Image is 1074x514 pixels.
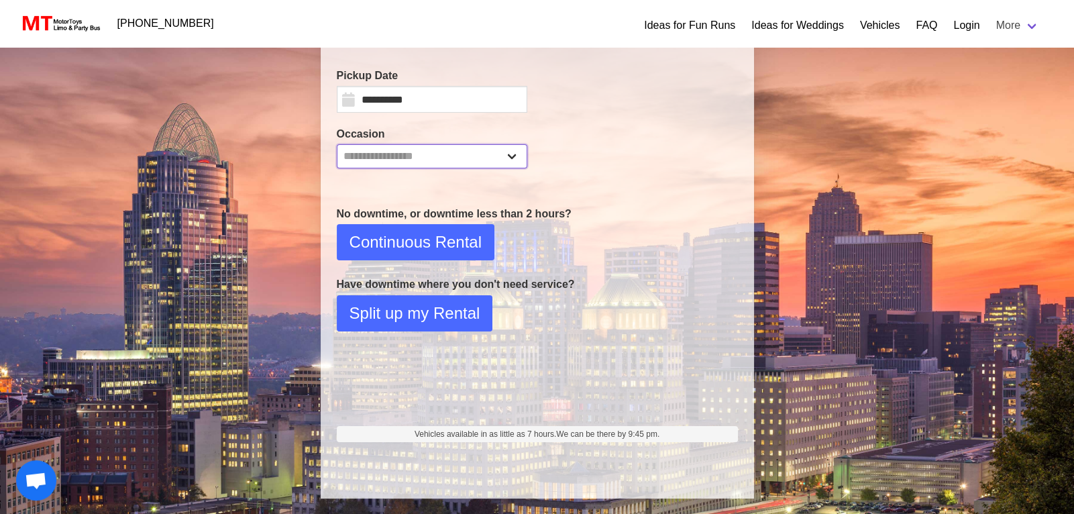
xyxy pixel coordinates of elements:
button: Continuous Rental [337,224,494,260]
a: Login [953,17,979,34]
span: Vehicles available in as little as 7 hours. [415,428,659,440]
a: Ideas for Weddings [751,17,844,34]
p: Have downtime where you don't need service? [337,276,738,293]
div: Open chat [16,460,56,501]
span: Split up my Rental [350,301,480,325]
span: We can be there by 9:45 pm. [556,429,659,439]
img: MotorToys Logo [19,14,101,33]
span: Continuous Rental [350,230,482,254]
label: Occasion [337,126,527,142]
a: [PHONE_NUMBER] [109,10,222,37]
a: Ideas for Fun Runs [644,17,735,34]
button: Split up my Rental [337,295,493,331]
a: Vehicles [860,17,900,34]
p: No downtime, or downtime less than 2 hours? [337,206,738,222]
label: Pickup Date [337,68,527,84]
a: More [988,12,1047,39]
a: FAQ [916,17,937,34]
